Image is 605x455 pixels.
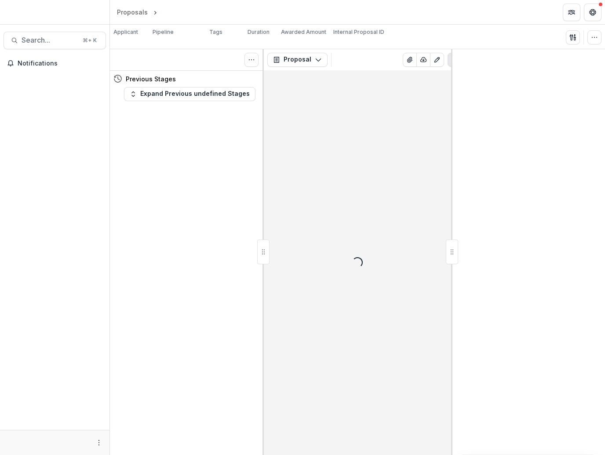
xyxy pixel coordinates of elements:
h4: Previous Stages [126,74,176,84]
span: Notifications [18,60,102,67]
button: Expand Previous undefined Stages [124,87,255,101]
button: Edit as form [430,53,444,67]
a: Proposals [113,6,151,18]
p: Applicant [113,28,138,36]
button: Partners [563,4,580,21]
button: View Attached Files [403,53,417,67]
button: Notifications [4,56,106,70]
button: Toggle View Cancelled Tasks [244,53,259,67]
button: More [94,437,104,448]
div: Proposals [117,7,148,17]
p: Duration [248,28,270,36]
button: Search... [4,32,106,49]
div: ⌘ + K [81,36,98,45]
p: Internal Proposal ID [333,28,384,36]
nav: breadcrumb [113,6,197,18]
button: Get Help [584,4,601,21]
p: Awarded Amount [281,28,326,36]
button: Proposal [267,53,328,67]
button: Plaintext view [448,53,462,67]
p: Pipeline [153,28,174,36]
span: Search... [22,36,77,44]
p: Tags [209,28,222,36]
